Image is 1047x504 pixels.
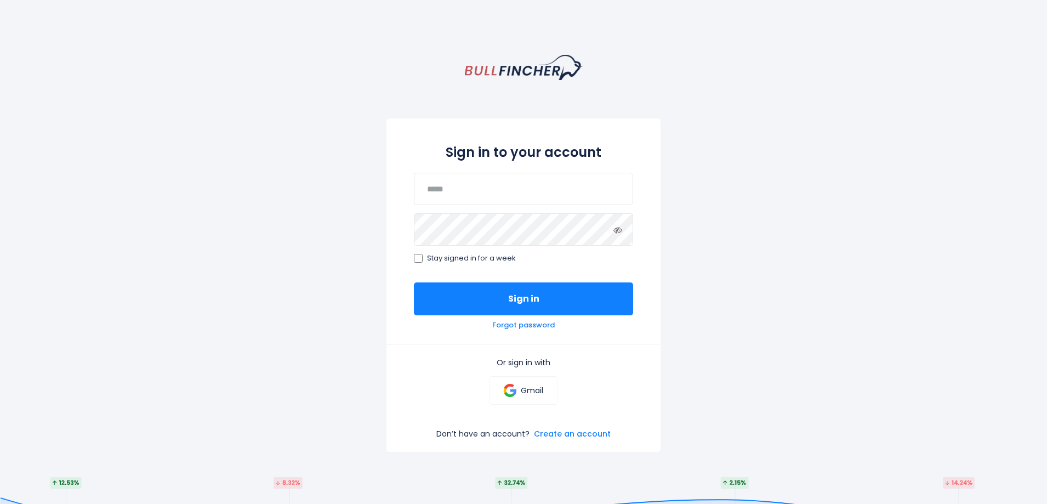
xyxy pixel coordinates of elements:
[490,376,557,405] a: Gmail
[414,358,633,367] p: Or sign in with
[436,429,530,439] p: Don’t have an account?
[414,254,423,263] input: Stay signed in for a week
[534,429,611,439] a: Create an account
[414,143,633,162] h2: Sign in to your account
[414,282,633,315] button: Sign in
[492,321,555,330] a: Forgot password
[427,254,516,263] span: Stay signed in for a week
[465,55,583,80] a: homepage
[521,386,543,395] p: Gmail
